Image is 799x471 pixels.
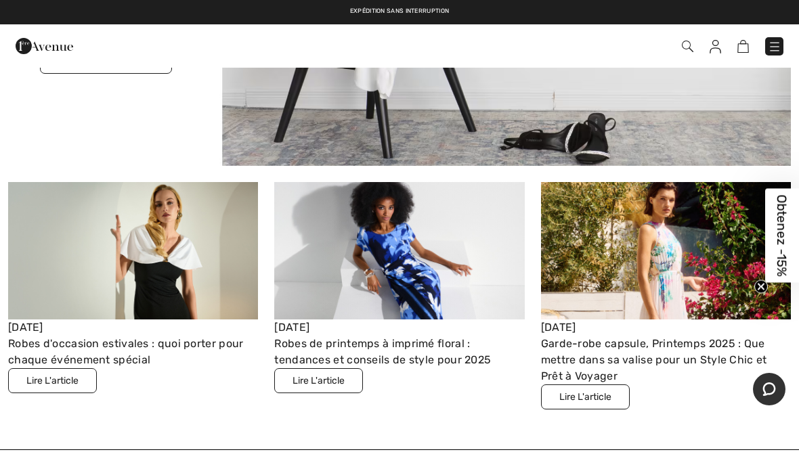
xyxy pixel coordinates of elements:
[775,195,790,277] span: Obtenez -15%
[682,41,693,52] img: Recherche
[710,40,721,53] img: Mes infos
[8,368,97,393] button: Lire L'article
[274,319,524,336] div: [DATE]
[274,368,363,393] button: Lire L'article
[541,336,791,384] div: Garde-robe capsule, Printemps 2025 : Que mettre dans sa valise pour un Style Chic et Prêt à Voyager
[541,384,630,409] button: Lire L'article
[753,373,785,407] iframe: Ouvre un widget dans lequel vous pouvez chatter avec l’un de nos agents
[754,280,768,294] button: Close teaser
[541,319,791,336] div: [DATE]
[8,243,258,256] a: Robes d'occasion estivales : quoi porter pour chaque événement spécial
[8,336,258,368] div: Robes d'occasion estivales : quoi porter pour chaque événement spécial
[274,182,524,319] img: Robes de printemps à imprimé floral : tendances et conseils de style pour 2025
[274,336,524,368] div: Robes de printemps à imprimé floral : tendances et conseils de style pour 2025
[8,182,258,319] img: Robes d'occasion estivales : quoi porter pour chaque événement spécial
[16,32,73,60] img: 1ère Avenue
[541,243,791,256] a: Garde-robe capsule, Printemps 2025 : Que mettre dans sa valise pour un Style Chic et Prêt à Voyager
[8,319,258,336] div: [DATE]
[541,182,791,319] img: Garde-robe capsule, Printemps 2025 : Que mettre dans sa valise pour un Style Chic et Prêt à Voyager
[16,39,73,51] a: 1ère Avenue
[274,243,524,256] a: Robes de printemps à imprimé floral : tendances et conseils de style pour 2025
[768,40,781,53] img: Menu
[765,189,799,283] div: Obtenez -15%Close teaser
[350,7,449,14] a: Expédition sans interruption
[737,40,749,53] img: Panier d'achat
